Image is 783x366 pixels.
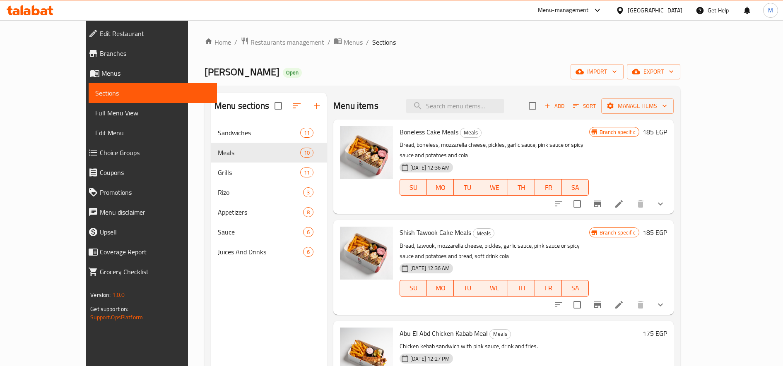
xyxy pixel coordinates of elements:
[535,179,562,196] button: FR
[82,163,217,182] a: Coupons
[344,37,363,47] span: Menus
[628,6,682,15] div: [GEOGRAPHIC_DATA]
[400,327,488,340] span: Abu El Abd Chicken Kabab Meal
[511,182,532,194] span: TH
[211,123,327,143] div: Sandwiches11
[631,295,650,315] button: delete
[454,179,481,196] button: TU
[407,164,453,172] span: [DATE] 12:36 AM
[340,126,393,179] img: Boneless Cake Meals
[218,187,303,197] span: Rizo
[82,222,217,242] a: Upsell
[218,207,303,217] span: Appetizers
[577,67,617,77] span: import
[300,148,313,158] div: items
[524,97,541,115] span: Select section
[614,300,624,310] a: Edit menu item
[304,248,313,256] span: 6
[89,123,217,143] a: Edit Menu
[90,289,111,300] span: Version:
[565,182,585,194] span: SA
[538,282,559,294] span: FR
[484,182,505,194] span: WE
[241,37,324,48] a: Restaurants management
[303,247,313,257] div: items
[454,280,481,297] button: TU
[457,282,477,294] span: TU
[211,242,327,262] div: Juices And Drinks6
[565,282,585,294] span: SA
[303,227,313,237] div: items
[287,96,307,116] span: Sort sections
[541,100,568,112] span: Add item
[473,229,494,238] span: Meals
[90,304,128,314] span: Get support on:
[89,83,217,103] a: Sections
[205,37,231,47] a: Home
[283,68,302,78] div: Open
[301,129,313,137] span: 11
[400,179,427,196] button: SU
[218,148,300,158] span: Meals
[406,99,504,113] input: search
[430,282,451,294] span: MO
[333,100,378,112] h2: Menu items
[588,194,607,214] button: Branch-specific-item
[82,202,217,222] a: Menu disclaimer
[608,101,667,111] span: Manage items
[634,67,674,77] span: export
[541,100,568,112] button: Add
[82,242,217,262] a: Coverage Report
[400,140,589,160] p: Bread, boneless, mozzarella cheese, pickles, garlic sauce, pink sauce or spicy sauce and potatoes...
[218,167,300,177] div: Grills
[601,98,674,114] button: Manage items
[627,64,680,79] button: export
[596,128,639,136] span: Branch specific
[82,43,217,63] a: Branches
[366,37,369,47] li: /
[95,128,210,138] span: Edit Menu
[655,300,665,310] svg: Show Choices
[307,96,327,116] button: Add section
[328,37,330,47] li: /
[218,128,300,138] div: Sandwiches
[211,182,327,202] div: Rizo3
[549,295,569,315] button: sort-choices
[643,328,667,339] h6: 175 EGP
[205,62,279,81] span: [PERSON_NAME]
[588,295,607,315] button: Branch-specific-item
[508,179,535,196] button: TH
[100,48,210,58] span: Branches
[631,194,650,214] button: delete
[643,126,667,138] h6: 185 EGP
[562,280,589,297] button: SA
[218,247,303,257] span: Juices And Drinks
[460,128,482,138] div: Meals
[538,5,589,15] div: Menu-management
[100,207,210,217] span: Menu disclaimer
[334,37,363,48] a: Menus
[571,100,598,112] button: Sort
[100,187,210,197] span: Promotions
[304,228,313,236] span: 6
[101,68,210,78] span: Menus
[403,282,424,294] span: SU
[372,37,396,47] span: Sections
[251,37,324,47] span: Restaurants management
[484,282,505,294] span: WE
[218,227,303,237] div: Sauce
[82,143,217,163] a: Choice Groups
[304,189,313,196] span: 3
[400,241,589,261] p: Bread, tawook, mozzarella cheese, pickles, garlic sauce, pink sauce or spicy sauce and potatoes a...
[100,148,210,158] span: Choice Groups
[214,100,269,112] h2: Menu sections
[95,88,210,98] span: Sections
[100,167,210,177] span: Coupons
[211,222,327,242] div: Sauce6
[427,280,454,297] button: MO
[568,100,601,112] span: Sort items
[573,101,596,111] span: Sort
[481,280,508,297] button: WE
[95,108,210,118] span: Full Menu View
[300,128,313,138] div: items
